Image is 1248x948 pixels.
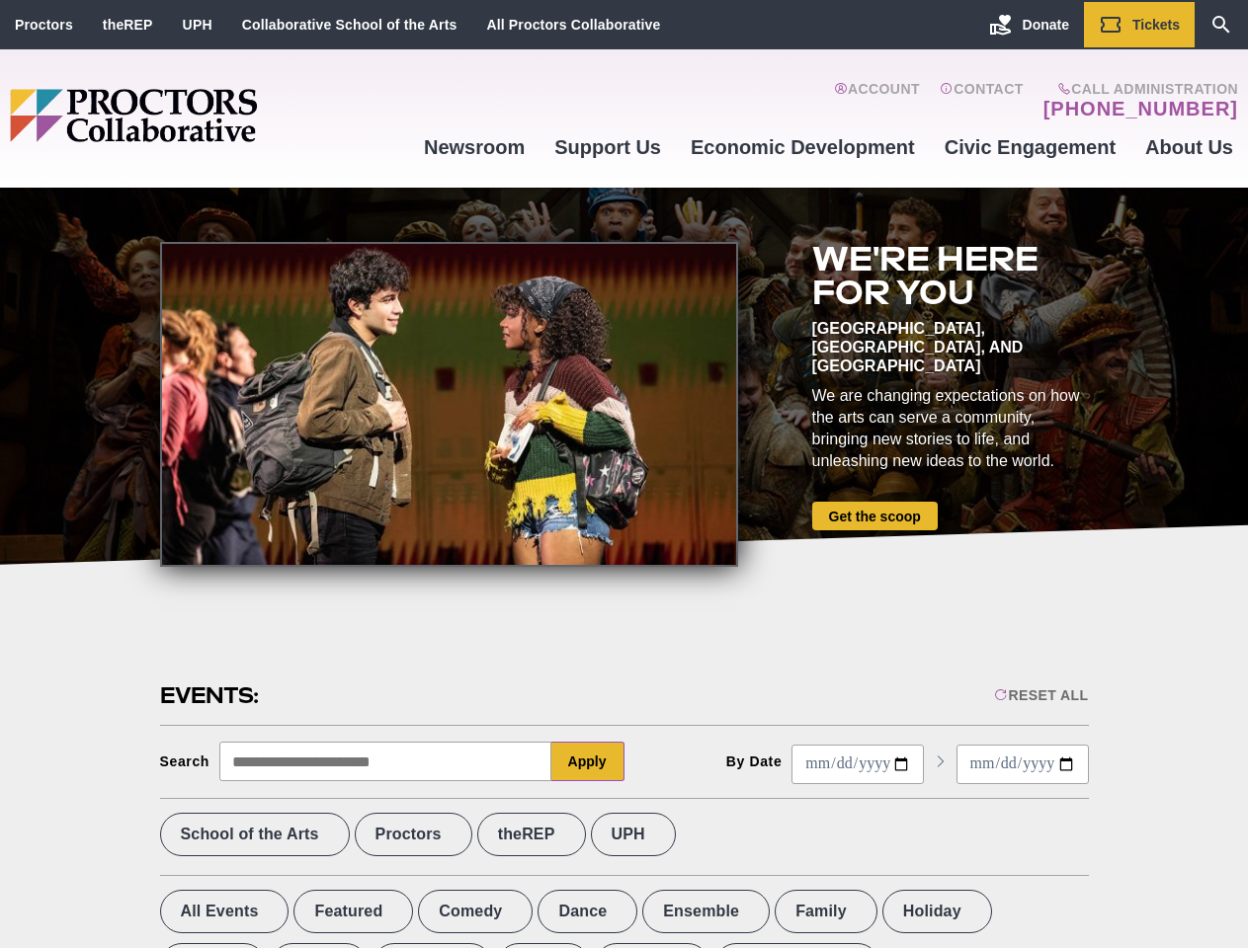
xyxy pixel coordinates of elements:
label: Dance [538,890,637,933]
a: About Us [1130,120,1248,174]
label: Comedy [418,890,533,933]
span: Donate [1023,17,1069,33]
a: Proctors [15,17,73,33]
label: Family [775,890,877,933]
a: Donate [974,2,1084,47]
a: UPH [183,17,212,33]
div: [GEOGRAPHIC_DATA], [GEOGRAPHIC_DATA], and [GEOGRAPHIC_DATA] [812,319,1089,375]
a: Search [1195,2,1248,47]
span: Call Administration [1038,81,1238,97]
a: Account [834,81,920,120]
div: Search [160,753,210,769]
a: Get the scoop [812,502,938,530]
a: Collaborative School of the Arts [242,17,458,33]
div: We are changing expectations on how the arts can serve a community, bringing new stories to life,... [812,385,1089,472]
div: By Date [726,753,783,769]
label: School of the Arts [160,813,350,856]
a: Civic Engagement [930,120,1130,174]
label: All Events [160,890,290,933]
label: Proctors [355,813,472,856]
img: Proctors logo [10,89,409,142]
label: Featured [293,890,413,933]
h2: We're here for you [812,242,1089,309]
a: Contact [940,81,1024,120]
a: Tickets [1084,2,1195,47]
label: Ensemble [642,890,770,933]
a: Newsroom [409,120,540,174]
label: UPH [591,813,676,856]
a: Support Us [540,120,676,174]
button: Apply [551,742,624,781]
label: Holiday [882,890,992,933]
div: Reset All [994,687,1088,703]
span: Tickets [1132,17,1180,33]
a: [PHONE_NUMBER] [1043,97,1238,120]
label: theREP [477,813,586,856]
h2: Events: [160,680,262,711]
a: theREP [103,17,153,33]
a: All Proctors Collaborative [486,17,660,33]
a: Economic Development [676,120,930,174]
